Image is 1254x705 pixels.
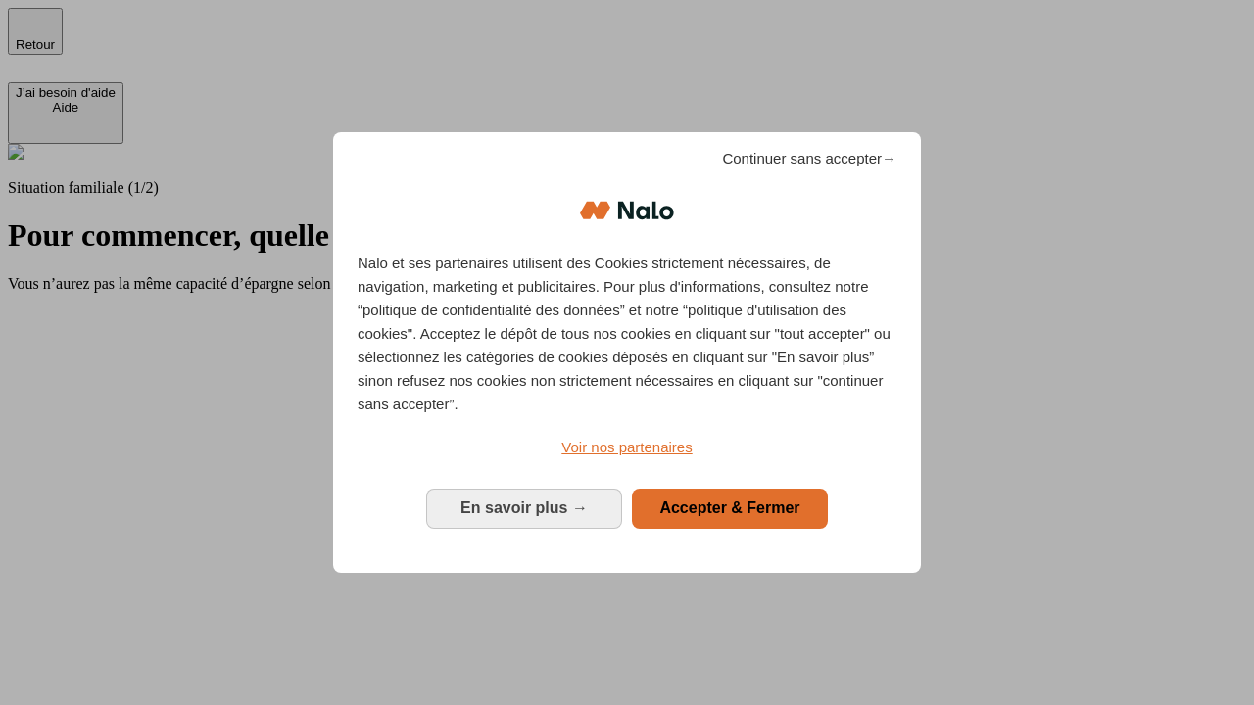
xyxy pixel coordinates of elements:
a: Voir nos partenaires [358,436,896,459]
img: Logo [580,181,674,240]
span: En savoir plus → [460,499,588,516]
div: Bienvenue chez Nalo Gestion du consentement [333,132,921,572]
button: En savoir plus: Configurer vos consentements [426,489,622,528]
button: Accepter & Fermer: Accepter notre traitement des données et fermer [632,489,828,528]
span: Voir nos partenaires [561,439,692,455]
span: Continuer sans accepter→ [722,147,896,170]
span: Accepter & Fermer [659,499,799,516]
p: Nalo et ses partenaires utilisent des Cookies strictement nécessaires, de navigation, marketing e... [358,252,896,416]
